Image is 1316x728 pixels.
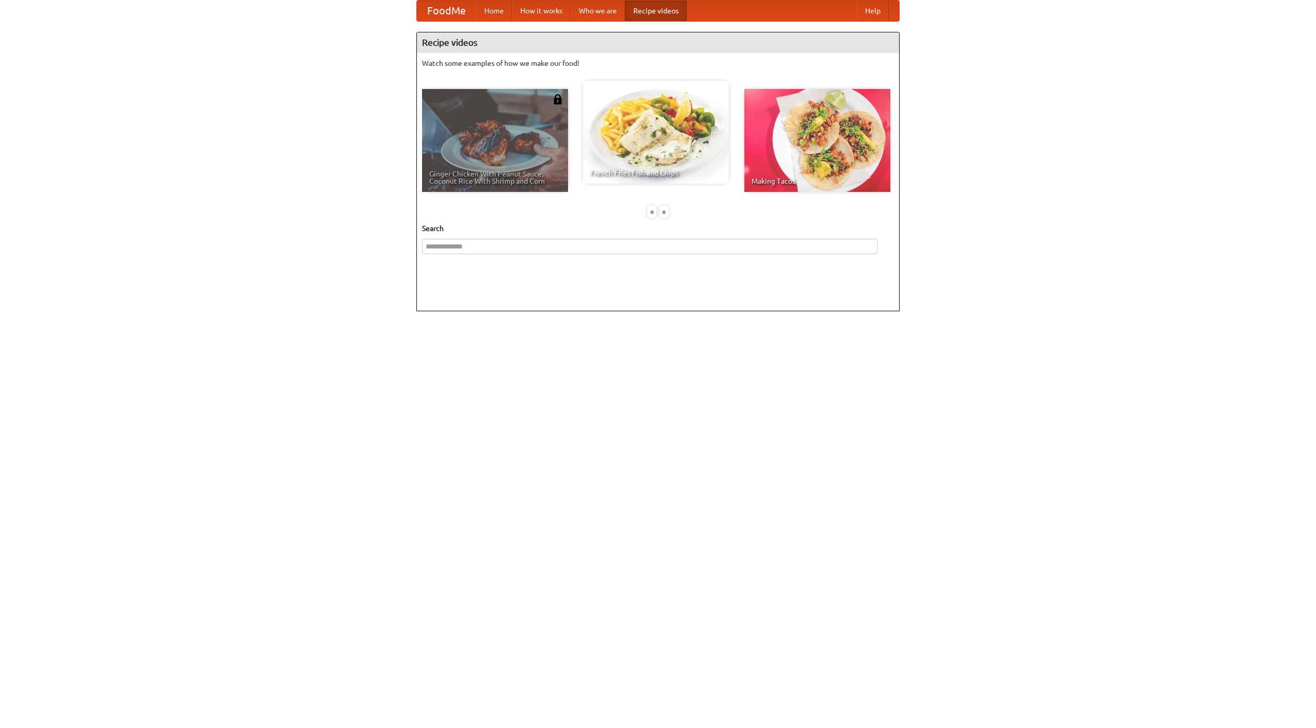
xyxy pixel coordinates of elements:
span: French Fries Fish and Chips [590,169,722,176]
div: « [647,205,656,218]
p: Watch some examples of how we make our food! [422,58,894,68]
a: FoodMe [417,1,476,21]
a: Making Tacos [744,89,890,192]
a: Who we are [571,1,625,21]
a: Home [476,1,512,21]
img: 483408.png [553,94,563,104]
a: How it works [512,1,571,21]
a: French Fries Fish and Chips [583,81,729,184]
div: » [660,205,669,218]
a: Help [857,1,889,21]
h5: Search [422,223,894,234]
h4: Recipe videos [417,32,899,53]
span: Making Tacos [752,177,883,185]
a: Recipe videos [625,1,687,21]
